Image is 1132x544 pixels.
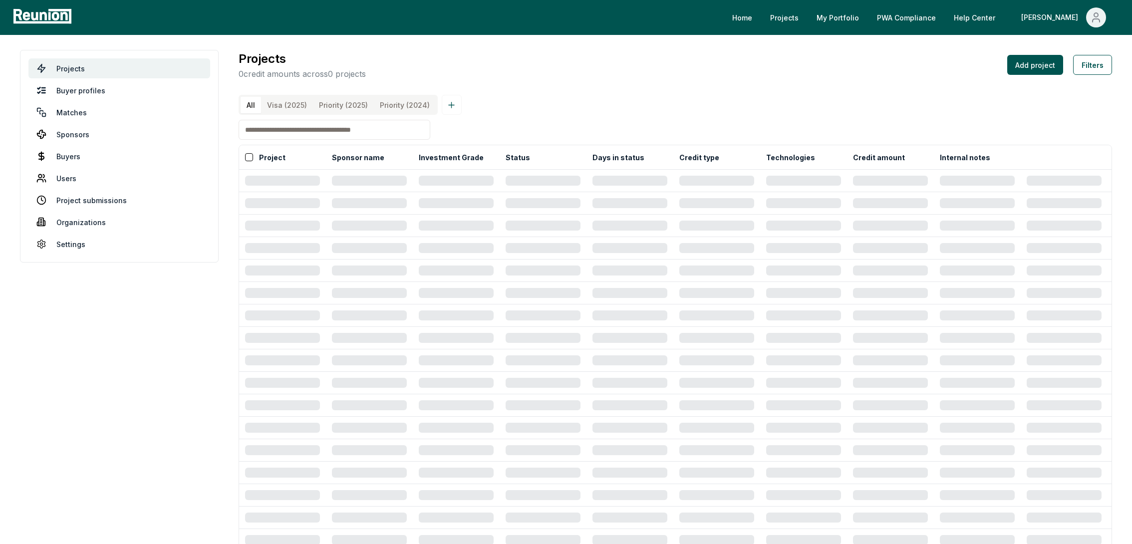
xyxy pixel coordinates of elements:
a: Projects [28,58,210,78]
a: Organizations [28,212,210,232]
button: All [241,97,261,113]
button: Investment Grade [417,147,486,167]
a: PWA Compliance [869,7,944,27]
a: Home [724,7,760,27]
a: Help Center [946,7,1003,27]
div: [PERSON_NAME] [1021,7,1082,27]
h3: Projects [239,50,366,68]
button: Credit amount [851,147,907,167]
a: Buyers [28,146,210,166]
button: Add project [1007,55,1063,75]
button: Filters [1073,55,1112,75]
button: Project [257,147,287,167]
p: 0 credit amounts across 0 projects [239,68,366,80]
button: Technologies [764,147,817,167]
a: Project submissions [28,190,210,210]
button: Sponsor name [330,147,386,167]
button: Internal notes [938,147,992,167]
button: Priority (2024) [374,97,436,113]
button: Visa (2025) [261,97,313,113]
a: Buyer profiles [28,80,210,100]
nav: Main [724,7,1122,27]
button: Priority (2025) [313,97,374,113]
a: Settings [28,234,210,254]
a: Sponsors [28,124,210,144]
a: Matches [28,102,210,122]
button: [PERSON_NAME] [1013,7,1114,27]
button: Days in status [590,147,646,167]
a: Users [28,168,210,188]
button: Credit type [677,147,721,167]
a: Projects [762,7,807,27]
button: Status [504,147,532,167]
a: My Portfolio [809,7,867,27]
